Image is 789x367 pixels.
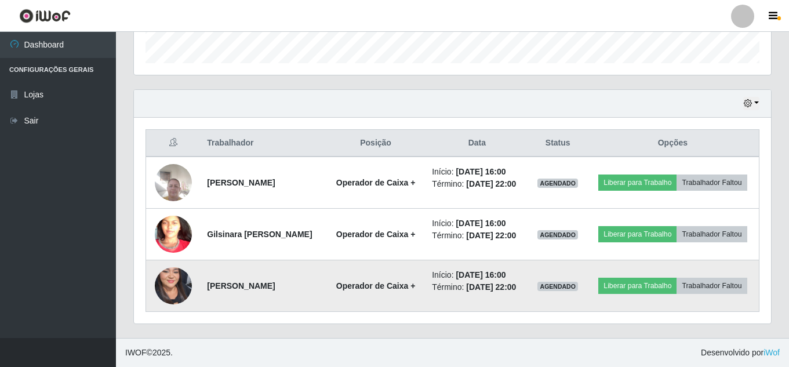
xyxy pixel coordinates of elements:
[425,130,529,157] th: Data
[200,130,326,157] th: Trabalhador
[456,270,506,279] time: [DATE] 16:00
[432,178,522,190] li: Término:
[432,217,522,230] li: Início:
[155,158,192,207] img: 1624968154038.jpeg
[598,278,677,294] button: Liberar para Trabalho
[336,178,416,187] strong: Operador de Caixa +
[763,348,780,357] a: iWof
[125,347,173,359] span: © 2025 .
[598,175,677,191] button: Liberar para Trabalho
[466,231,516,240] time: [DATE] 22:00
[125,348,147,357] span: IWOF
[155,194,192,275] img: 1630764060757.jpeg
[456,167,506,176] time: [DATE] 16:00
[432,281,522,293] li: Término:
[466,179,516,188] time: [DATE] 22:00
[537,179,578,188] span: AGENDADO
[207,281,275,290] strong: [PERSON_NAME]
[432,166,522,178] li: Início:
[336,230,416,239] strong: Operador de Caixa +
[432,269,522,281] li: Início:
[677,226,747,242] button: Trabalhador Faltou
[537,230,578,239] span: AGENDADO
[466,282,516,292] time: [DATE] 22:00
[537,282,578,291] span: AGENDADO
[529,130,587,157] th: Status
[326,130,425,157] th: Posição
[207,178,275,187] strong: [PERSON_NAME]
[587,130,759,157] th: Opções
[677,175,747,191] button: Trabalhador Faltou
[598,226,677,242] button: Liberar para Trabalho
[155,246,192,326] img: 1750900029799.jpeg
[432,230,522,242] li: Término:
[336,281,416,290] strong: Operador de Caixa +
[677,278,747,294] button: Trabalhador Faltou
[19,9,71,23] img: CoreUI Logo
[701,347,780,359] span: Desenvolvido por
[207,230,312,239] strong: Gilsinara [PERSON_NAME]
[456,219,506,228] time: [DATE] 16:00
